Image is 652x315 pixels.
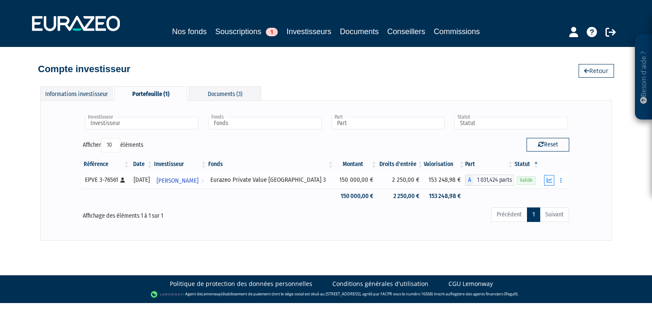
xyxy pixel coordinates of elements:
[114,86,187,101] div: Portefeuille (1)
[157,173,198,189] span: [PERSON_NAME]
[286,26,331,39] a: Investisseurs
[83,138,143,152] label: Afficher éléments
[334,157,377,172] th: Montant: activer pour trier la colonne par ordre croissant
[514,157,540,172] th: Statut : activer pour trier la colonne par ordre d&eacute;croissant
[340,26,379,38] a: Documents
[153,172,207,189] a: [PERSON_NAME]
[120,178,125,183] i: [Français] Personne physique
[189,86,261,100] div: Documents (3)
[266,28,278,36] span: 1
[201,291,221,297] a: Lemonway
[172,26,207,38] a: Nos fonds
[334,189,377,204] td: 150 000,00 €
[387,26,425,38] a: Conseillers
[130,157,153,172] th: Date: activer pour trier la colonne par ordre croissant
[465,175,514,186] div: A - Eurazeo Private Value Europe 3
[639,39,649,116] p: Besoin d'aide ?
[450,291,518,297] a: Registre des agents financiers (Regafi)
[434,26,480,38] a: Commissions
[378,172,424,189] td: 2 250,00 €
[32,16,120,31] img: 1732889491-logotype_eurazeo_blanc_rvb.png
[465,157,514,172] th: Part: activer pour trier la colonne par ordre croissant
[424,172,465,189] td: 153 248,98 €
[133,175,150,184] div: [DATE]
[424,157,465,172] th: Valorisation: activer pour trier la colonne par ordre croissant
[40,86,113,100] div: Informations investisseur
[334,172,377,189] td: 150 000,00 €
[201,173,204,189] i: Voir l'investisseur
[9,290,643,299] div: - Agent de (établissement de paiement dont le siège social est situé au [STREET_ADDRESS], agréé p...
[170,280,312,288] a: Politique de protection des données personnelles
[424,189,465,204] td: 153 248,98 €
[83,207,278,220] div: Affichage des éléments 1 à 1 sur 1
[527,138,569,152] button: Reset
[448,280,493,288] a: CGU Lemonway
[465,175,474,186] span: A
[151,290,183,299] img: logo-lemonway.png
[517,176,536,184] span: Valide
[579,64,614,78] a: Retour
[332,280,428,288] a: Conditions générales d'utilisation
[38,64,130,74] h4: Compte investisseur
[101,138,120,152] select: Afficheréléments
[153,157,207,172] th: Investisseur: activer pour trier la colonne par ordre croissant
[210,175,332,184] div: Eurazeo Private Value [GEOGRAPHIC_DATA] 3
[83,157,130,172] th: Référence : activer pour trier la colonne par ordre croissant
[527,207,540,222] a: 1
[207,157,335,172] th: Fonds: activer pour trier la colonne par ordre croissant
[215,26,278,38] a: Souscriptions1
[474,175,514,186] span: 1 031,424 parts
[378,189,424,204] td: 2 250,00 €
[85,175,127,184] div: EPVE 3-76561
[378,157,424,172] th: Droits d'entrée: activer pour trier la colonne par ordre croissant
